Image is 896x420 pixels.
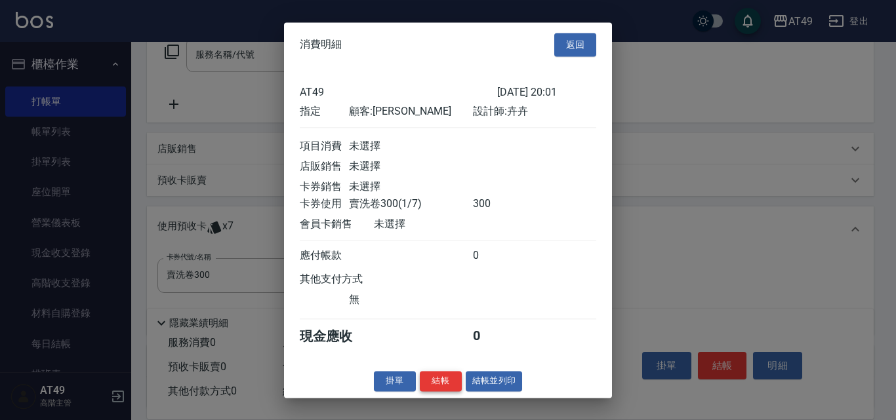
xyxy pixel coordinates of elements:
div: 0 [473,328,522,345]
button: 掛單 [374,371,416,391]
div: 應付帳款 [300,249,349,263]
div: 其他支付方式 [300,273,399,286]
button: 返回 [554,33,596,57]
div: [DATE] 20:01 [497,86,596,98]
div: 顧客: [PERSON_NAME] [349,105,472,119]
button: 結帳並列印 [466,371,523,391]
div: 無 [349,293,472,307]
div: 未選擇 [349,140,472,153]
div: 0 [473,249,522,263]
div: 卡券使用 [300,197,349,211]
div: 項目消費 [300,140,349,153]
span: 消費明細 [300,38,342,51]
div: 未選擇 [349,160,472,174]
div: 未選擇 [374,218,497,231]
div: 設計師: 卉卉 [473,105,596,119]
div: 會員卡銷售 [300,218,374,231]
div: 店販銷售 [300,160,349,174]
div: AT49 [300,86,497,98]
div: 卡券銷售 [300,180,349,194]
button: 結帳 [420,371,462,391]
div: 指定 [300,105,349,119]
div: 未選擇 [349,180,472,194]
div: 300 [473,197,522,211]
div: 現金應收 [300,328,374,345]
div: 賣洗卷300(1/7) [349,197,472,211]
